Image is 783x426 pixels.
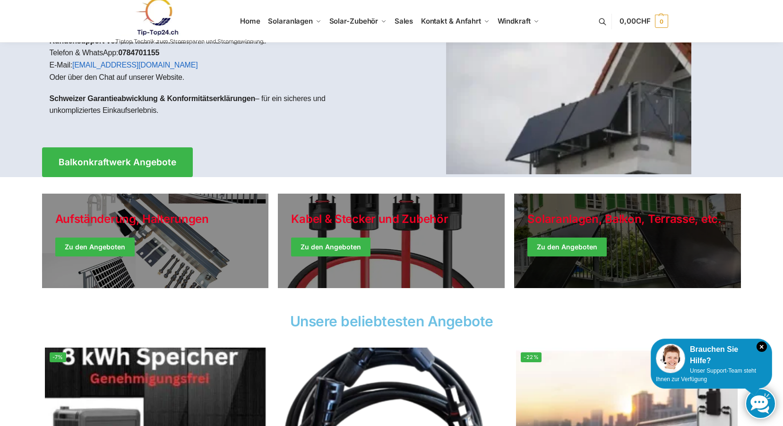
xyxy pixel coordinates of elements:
[636,17,651,26] span: CHF
[514,194,741,288] a: Winter Jackets
[620,7,668,35] a: 0,00CHF 0
[118,49,159,57] strong: 0784701155
[42,194,269,288] a: Holiday Style
[656,344,767,366] div: Brauchen Sie Hilfe?
[72,61,198,69] a: [EMAIL_ADDRESS][DOMAIN_NAME]
[50,37,189,45] strong: Kundensupport vor und nach dem Kauf
[42,147,193,177] a: Balkonkraftwerk Angebote
[50,35,384,83] p: – wir sind für Sie da via: Telefon & WhatsApp: E-Mail: Oder über den Chat auf unserer Website.
[278,194,505,288] a: Holiday Style
[115,39,263,44] p: Tiptop Technik zum Stromsparen und Stromgewinnung
[329,17,379,26] span: Solar-Zubehör
[421,17,481,26] span: Kontakt & Anfahrt
[395,17,413,26] span: Sales
[268,17,313,26] span: Solaranlagen
[42,314,741,328] h2: Unsere beliebtesten Angebote
[757,341,767,352] i: Schließen
[50,94,256,102] strong: Schweizer Garantieabwicklung & Konformitätserklärungen
[620,17,650,26] span: 0,00
[656,367,756,383] span: Unser Support-Team steht Ihnen zur Verfügung
[656,344,685,373] img: Customer service
[498,17,531,26] span: Windkraft
[50,93,384,117] p: – für ein sicheres und unkompliziertes Einkaufserlebnis.
[59,158,176,167] span: Balkonkraftwerk Angebote
[655,15,668,28] span: 0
